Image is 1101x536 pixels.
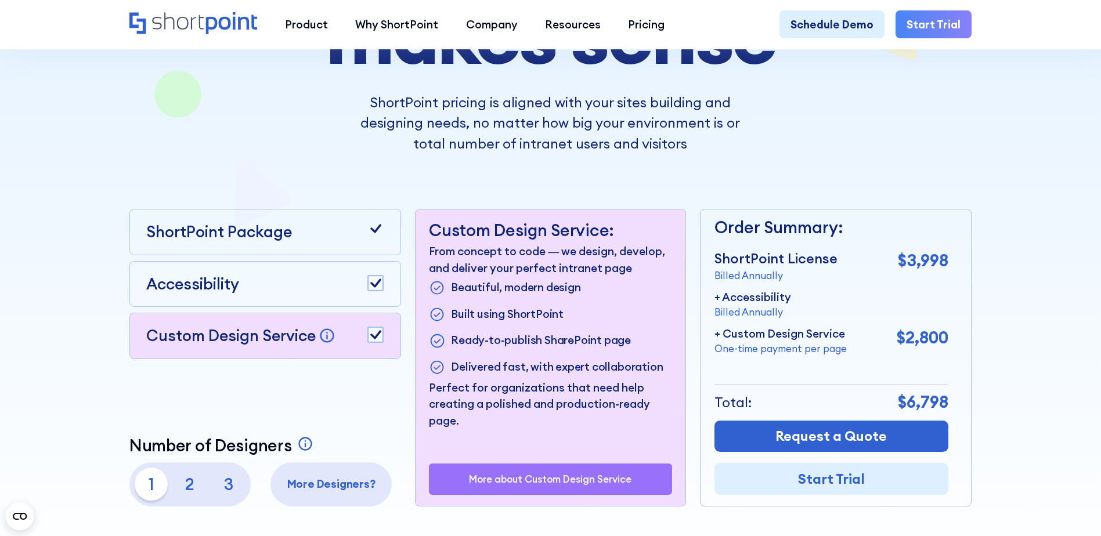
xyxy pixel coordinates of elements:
a: Schedule Demo [779,10,885,38]
p: 3 [212,468,245,501]
p: ShortPoint pricing is aligned with your sites building and designing needs, no matter how big you... [344,92,757,154]
p: Total: [714,392,752,413]
a: Request a Quote [714,421,948,452]
a: Start Trial [714,463,948,495]
p: Number of Designers [129,436,292,455]
p: Built using ShortPoint [451,306,564,324]
p: One-time payment per page [714,342,847,356]
p: ShortPoint License [714,248,838,269]
a: Pricing [615,10,678,38]
p: $6,798 [898,390,948,415]
div: Pricing [628,16,665,32]
a: More about Custom Design Service [469,473,631,484]
p: Billed Annually [714,269,838,283]
a: Start Trial [896,10,972,38]
p: 2 [174,468,207,501]
p: Order Summary: [714,215,948,240]
p: Ready-to-publish SharePoint page [451,332,631,350]
p: Beautiful, modern design [451,279,580,297]
div: Product [285,16,328,32]
div: Company [466,16,518,32]
p: 1 [135,468,168,501]
a: Home [129,12,258,36]
a: Why ShortPoint [342,10,452,38]
div: Why ShortPoint [355,16,438,32]
p: Billed Annually [714,305,791,320]
p: Custom Design Service [146,325,316,345]
p: $3,998 [898,248,948,273]
p: Accessibility [146,273,239,296]
iframe: Chat Widget [1043,480,1101,536]
p: ShortPoint Package [146,220,292,244]
a: Number of Designers [129,436,317,455]
p: $2,800 [897,325,948,350]
p: Custom Design Service: [429,220,672,240]
p: Perfect for organizations that need help creating a polished and production-ready page. [429,379,672,429]
p: From concept to code — we design, develop, and deliver your perfect intranet page [429,243,672,276]
a: Product [271,10,341,38]
div: Resources [545,16,601,32]
p: Delivered fast, with expert collaboration [451,358,663,376]
a: Company [452,10,531,38]
p: + Accessibility [714,289,791,305]
button: Open CMP widget [6,502,34,530]
p: + Custom Design Service [714,325,847,342]
p: More Designers? [276,476,387,492]
a: Resources [531,10,614,38]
